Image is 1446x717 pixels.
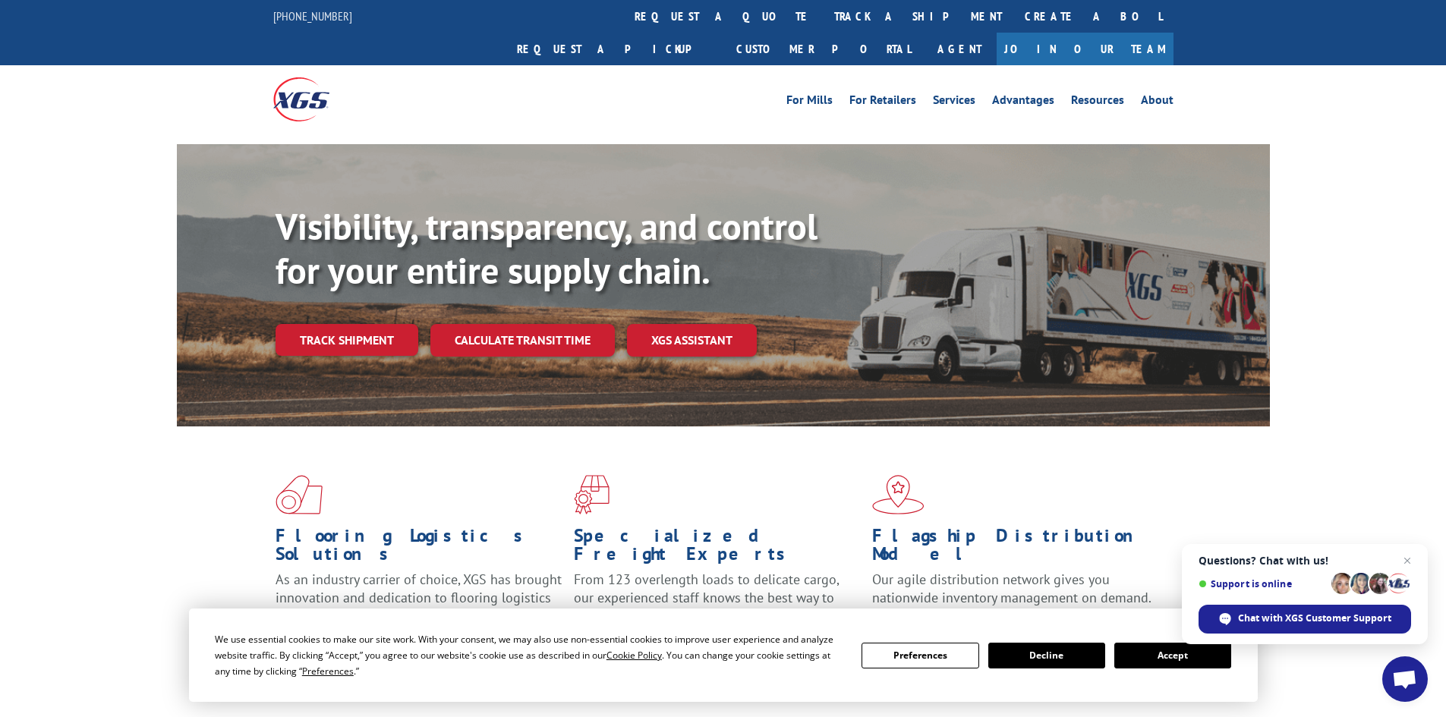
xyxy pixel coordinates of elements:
a: Advantages [992,94,1054,111]
button: Preferences [862,643,978,668]
div: Chat with XGS Customer Support [1199,605,1411,634]
span: Preferences [302,665,354,678]
div: We use essential cookies to make our site work. With your consent, we may also use non-essential ... [215,631,843,679]
a: About [1141,94,1173,111]
p: From 123 overlength loads to delicate cargo, our experienced staff knows the best way to move you... [574,571,861,638]
span: As an industry carrier of choice, XGS has brought innovation and dedication to flooring logistics... [276,571,562,624]
a: Join Our Team [997,33,1173,65]
h1: Specialized Freight Experts [574,527,861,571]
a: Customer Portal [725,33,922,65]
img: xgs-icon-focused-on-flooring-red [574,475,610,514]
button: Accept [1114,643,1231,668]
div: Open chat [1382,656,1428,702]
img: xgs-icon-total-supply-chain-intelligence-red [276,475,323,514]
span: Cookie Policy [606,649,662,662]
a: [PHONE_NUMBER] [273,8,352,24]
img: xgs-icon-flagship-distribution-model-red [872,475,925,514]
a: For Mills [786,94,833,111]
a: XGS ASSISTANT [627,324,757,357]
a: For Retailers [849,94,916,111]
span: Our agile distribution network gives you nationwide inventory management on demand. [872,571,1151,606]
h1: Flooring Logistics Solutions [276,527,562,571]
span: Close chat [1398,552,1416,570]
a: Calculate transit time [430,324,615,357]
span: Chat with XGS Customer Support [1238,612,1391,625]
a: Agent [922,33,997,65]
div: Cookie Consent Prompt [189,609,1258,702]
span: Support is online [1199,578,1326,590]
h1: Flagship Distribution Model [872,527,1159,571]
a: Services [933,94,975,111]
a: Track shipment [276,324,418,356]
a: Request a pickup [506,33,725,65]
b: Visibility, transparency, and control for your entire supply chain. [276,203,818,294]
a: Resources [1071,94,1124,111]
span: Questions? Chat with us! [1199,555,1411,567]
button: Decline [988,643,1105,668]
